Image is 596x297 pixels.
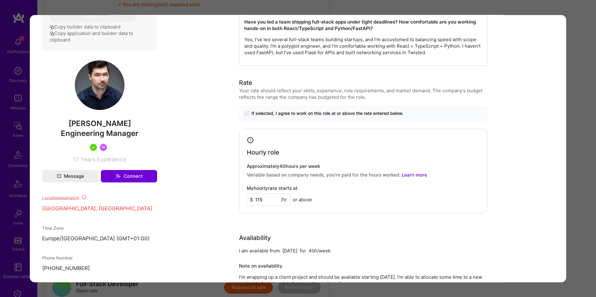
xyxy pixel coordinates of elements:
[239,261,282,271] div: Note on availability
[90,144,97,151] img: A.Teamer in Residence
[244,19,477,31] strong: Have you led a team shipping full-stack apps under tight deadlines? How comfortable are you worki...
[42,170,98,182] button: Message
[281,196,287,203] span: /hr
[30,15,566,282] div: modal
[101,170,157,182] button: Connect
[247,172,480,178] p: Variable based on company needs, you’re paid for the hours worked.
[251,110,404,116] span: If selected, I agree to work on this role at or above the rate entered below.
[293,196,312,203] span: or above
[244,36,482,56] p: Yes, I've led several full-stack teams building startups, and I'm accustomed to balancing speed w...
[42,256,73,261] span: Phone Number
[100,144,107,151] img: Been on Mission
[300,247,306,254] div: for
[42,119,157,128] span: [PERSON_NAME]
[309,247,314,254] div: 40
[75,105,124,111] a: User Avatar
[61,129,138,138] span: Engineering Manager
[250,196,253,203] span: $
[247,194,290,206] input: XXX
[247,137,254,144] i: icon Clock
[239,233,271,242] div: Availability
[247,164,480,169] h4: Approximately 40 hours per week
[42,265,157,273] p: [PHONE_NUMBER]
[50,25,54,30] i: icon Copy
[247,186,298,191] h4: My hourly rate starts at
[73,156,79,163] span: 17
[42,235,157,242] p: Europe/[GEOGRAPHIC_DATA] (GMT+01:00 )
[57,174,61,178] i: icon Mail
[50,10,137,22] button: Update
[314,247,331,254] div: h/week
[402,172,427,178] a: Learn more
[50,24,120,30] button: Copy builder data to clipboard
[282,247,297,254] div: [DATE]
[239,274,487,287] div: I'm wrapping up a client project and should be available starting [DATE]. I'm able to allocate so...
[239,247,280,254] div: I am available from
[115,173,121,179] i: icon Connect
[239,87,487,100] div: Your rate should reflect your skills, experience, role requirements, and market demand. The compa...
[42,225,64,231] span: Time Zone
[239,78,252,87] div: Rate
[50,32,54,36] i: icon Copy
[42,205,157,212] p: [GEOGRAPHIC_DATA], [GEOGRAPHIC_DATA]
[81,156,126,163] span: Years Experience
[247,149,279,156] h4: Hourly role
[50,30,150,43] button: Copy application and builder data to clipboard
[75,60,124,110] img: User Avatar
[42,195,157,201] div: Location mismatch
